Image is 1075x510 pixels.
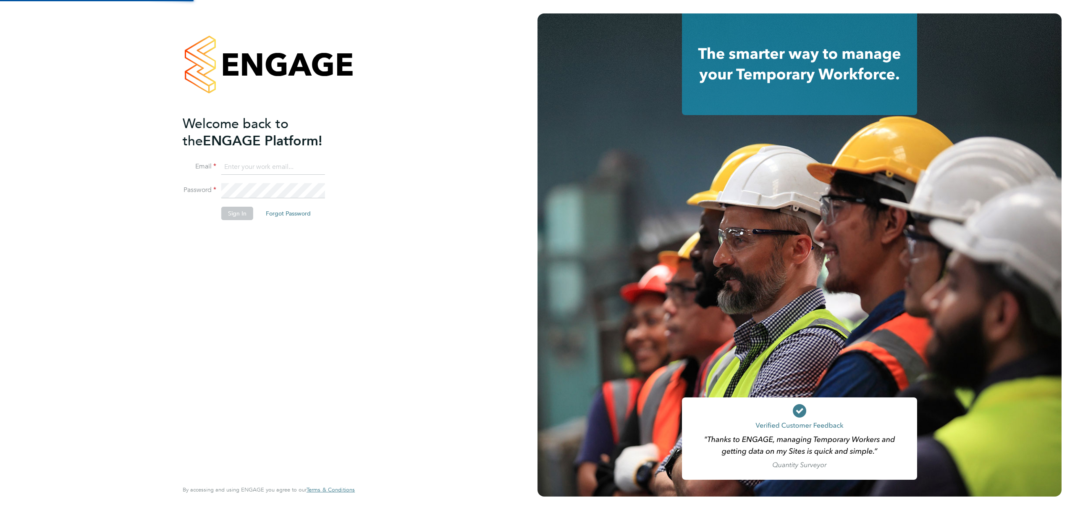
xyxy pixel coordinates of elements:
[183,116,288,149] span: Welcome back to the
[183,115,346,150] h2: ENGAGE Platform!
[183,162,216,171] label: Email
[183,486,355,493] span: By accessing and using ENGAGE you agree to our
[221,207,253,220] button: Sign In
[183,186,216,195] label: Password
[307,486,355,493] a: Terms & Conditions
[259,207,317,220] button: Forgot Password
[221,160,325,175] input: Enter your work email...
